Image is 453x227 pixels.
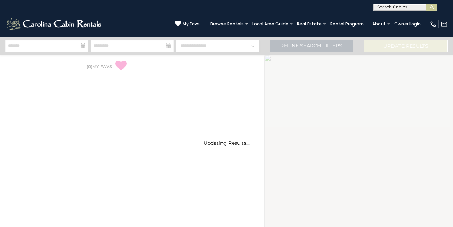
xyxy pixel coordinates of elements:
a: About [369,19,389,29]
span: My Favs [183,21,200,27]
img: phone-regular-white.png [430,21,437,28]
img: White-1-2.png [5,17,103,31]
a: Local Area Guide [249,19,292,29]
a: Rental Program [327,19,367,29]
img: mail-regular-white.png [441,21,448,28]
a: My Favs [175,20,200,28]
a: Real Estate [293,19,325,29]
a: Owner Login [391,19,424,29]
a: Browse Rentals [207,19,247,29]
